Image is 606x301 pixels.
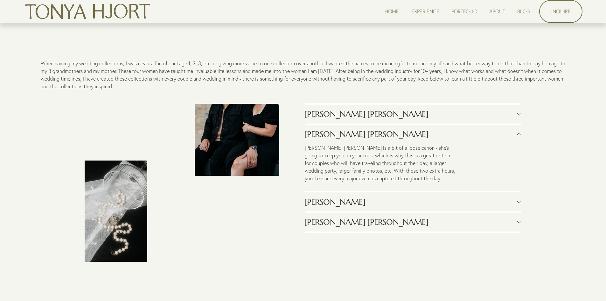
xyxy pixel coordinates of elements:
[451,7,477,16] a: PORTFOLIO
[305,129,517,139] span: [PERSON_NAME] [PERSON_NAME]
[305,197,517,207] span: [PERSON_NAME]
[385,7,399,16] a: HOME
[305,124,521,144] button: [PERSON_NAME] [PERSON_NAME]
[305,144,456,182] p: [PERSON_NAME] [PERSON_NAME] is a bit of a loose canon - she’s going to keep you on your toes, whi...
[305,109,517,119] span: [PERSON_NAME] [PERSON_NAME]
[517,7,530,16] a: BLOG
[305,212,521,232] button: [PERSON_NAME] [PERSON_NAME]
[41,60,566,90] p: When naming my wedding collections, I was never a fan of package 1, 2, 3, etc. or giving more val...
[24,1,151,22] img: Tonya Hjort
[305,104,521,124] button: [PERSON_NAME] [PERSON_NAME]
[305,192,521,212] button: [PERSON_NAME]
[305,217,517,227] span: [PERSON_NAME] [PERSON_NAME]
[305,144,521,192] div: [PERSON_NAME] [PERSON_NAME]
[411,7,439,16] a: EXPERIENCE
[489,7,505,16] a: ABOUT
